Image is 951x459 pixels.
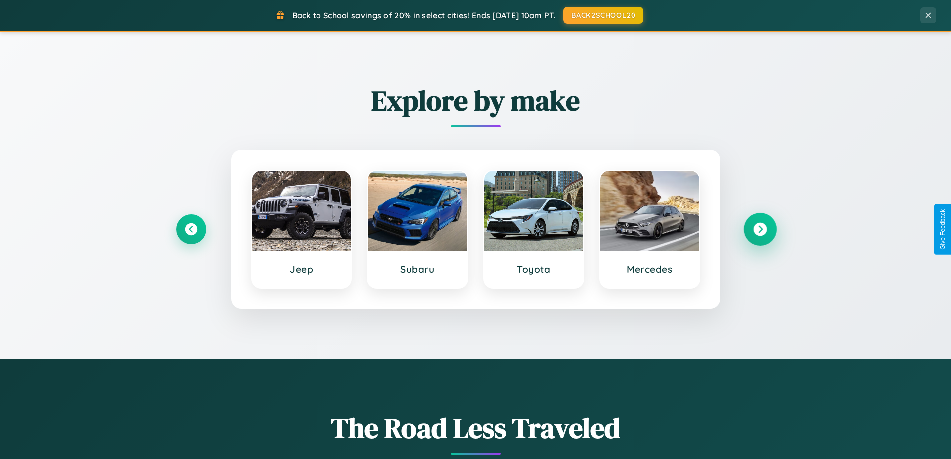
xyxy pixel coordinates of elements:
[939,209,946,250] div: Give Feedback
[563,7,643,24] button: BACK2SCHOOL20
[292,10,556,20] span: Back to School savings of 20% in select cities! Ends [DATE] 10am PT.
[494,263,574,275] h3: Toyota
[262,263,341,275] h3: Jeep
[176,81,775,120] h2: Explore by make
[176,409,775,447] h1: The Road Less Traveled
[378,263,457,275] h3: Subaru
[610,263,689,275] h3: Mercedes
